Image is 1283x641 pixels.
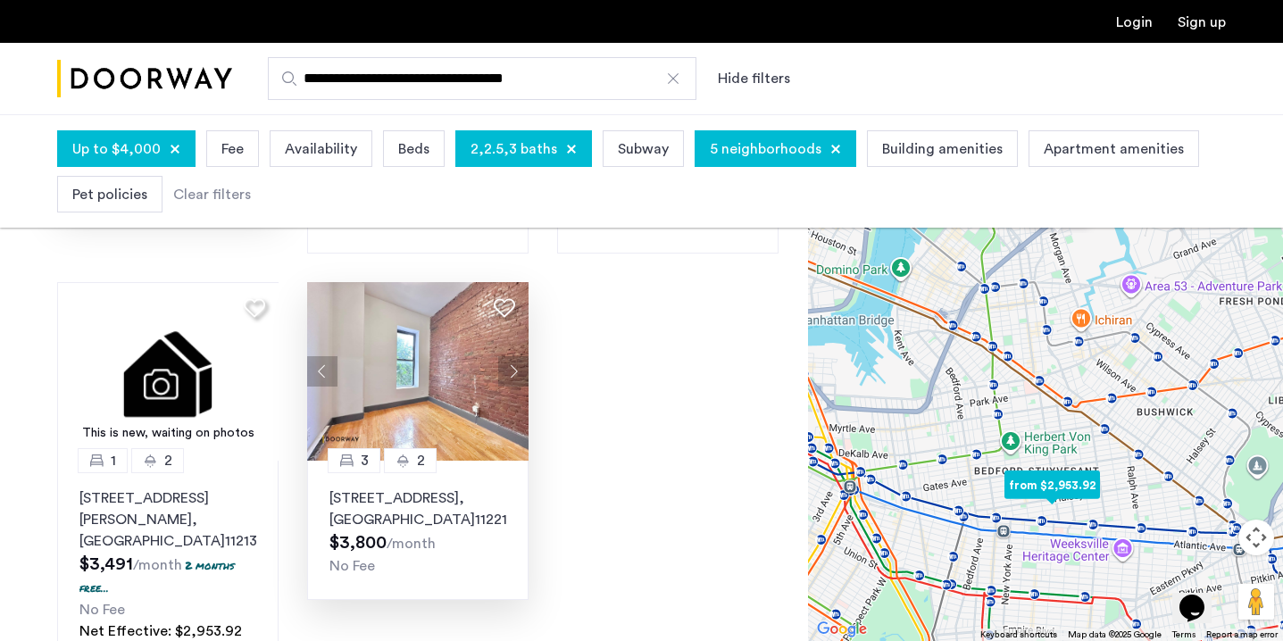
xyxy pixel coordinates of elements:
[361,450,369,471] span: 3
[57,282,279,461] img: 3.gif
[882,138,1003,160] span: Building amenities
[812,618,871,641] img: Google
[268,57,696,100] input: Apartment Search
[79,624,242,638] span: Net Effective: $2,953.92
[398,138,429,160] span: Beds
[111,450,116,471] span: 1
[164,450,172,471] span: 2
[1116,15,1153,29] a: Login
[417,450,425,471] span: 2
[1044,138,1184,160] span: Apartment amenities
[133,558,182,572] sub: /month
[57,46,232,112] img: logo
[173,184,251,205] div: Clear filters
[710,138,821,160] span: 5 neighborhoods
[498,356,529,387] button: Next apartment
[329,534,387,552] span: $3,800
[1238,520,1274,555] button: Map camera controls
[285,138,357,160] span: Availability
[1172,570,1229,623] iframe: chat widget
[307,461,529,600] a: 32[STREET_ADDRESS], [GEOGRAPHIC_DATA]11221No Fee
[471,138,557,160] span: 2,2.5,3 baths
[718,68,790,89] button: Show or hide filters
[66,424,271,443] div: This is new, waiting on photos
[980,629,1057,641] button: Keyboard shortcuts
[79,487,256,552] p: [STREET_ADDRESS][PERSON_NAME] 11213
[79,555,133,573] span: $3,491
[1206,629,1278,641] a: Report a map error
[72,184,147,205] span: Pet policies
[1238,584,1274,620] button: Drag Pegman onto the map to open Street View
[307,282,529,461] img: 2016_638596950145338588.jpeg
[307,356,337,387] button: Previous apartment
[1172,629,1196,641] a: Terms
[329,559,375,573] span: No Fee
[57,46,232,112] a: Cazamio Logo
[72,138,161,160] span: Up to $4,000
[1178,15,1226,29] a: Registration
[618,138,669,160] span: Subway
[997,465,1107,505] div: from $2,953.92
[812,618,871,641] a: Open this area in Google Maps (opens a new window)
[79,603,125,617] span: No Fee
[1068,630,1162,639] span: Map data ©2025 Google
[329,487,506,530] p: [STREET_ADDRESS] 11221
[57,282,279,461] a: This is new, waiting on photos
[387,537,436,551] sub: /month
[221,138,244,160] span: Fee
